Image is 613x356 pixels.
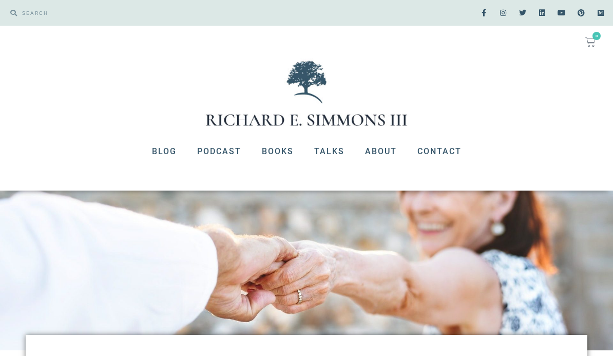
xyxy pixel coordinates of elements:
span: 0 [592,32,601,40]
input: SEARCH [17,5,301,21]
a: About [355,138,407,165]
a: Podcast [187,138,252,165]
a: Talks [304,138,355,165]
a: Contact [407,138,472,165]
a: Books [252,138,304,165]
a: Blog [142,138,187,165]
a: 0 [573,31,608,53]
